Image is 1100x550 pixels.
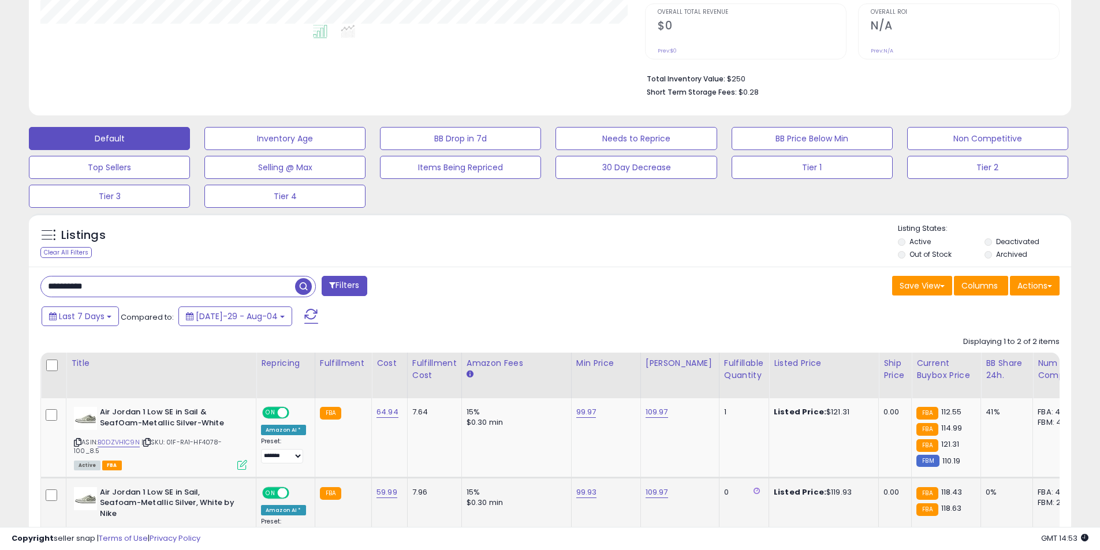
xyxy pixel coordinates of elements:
[883,487,903,497] div: 0.00
[178,306,292,326] button: [DATE]-29 - Aug-04
[739,87,759,98] span: $0.28
[916,503,938,516] small: FBA
[871,9,1059,16] span: Overall ROI
[204,127,366,150] button: Inventory Age
[74,487,97,510] img: 31xUSJfgqIL._SL40_.jpg
[74,461,100,470] span: All listings currently available for purchase on Amazon
[61,227,106,244] h5: Listings
[288,488,306,497] span: OFF
[555,156,717,179] button: 30 Day Decrease
[467,407,562,417] div: 15%
[102,461,122,470] span: FBA
[909,237,931,246] label: Active
[288,408,306,418] span: OFF
[774,487,826,497] b: Listed Price:
[412,357,457,381] div: Fulfillment Cost
[467,497,562,508] div: $0.30 min
[99,533,148,544] a: Terms of Use
[1010,276,1060,295] button: Actions
[261,437,306,463] div: Preset:
[59,310,105,322] span: Last 7 Days
[1038,407,1076,417] div: FBA: 4
[320,407,341,420] small: FBA
[907,127,1068,150] button: Non Competitive
[1038,417,1076,428] div: FBM: 4
[954,276,1008,295] button: Columns
[261,357,310,369] div: Repricing
[376,357,402,369] div: Cost
[376,487,397,498] a: 59.99
[871,47,893,54] small: Prev: N/A
[380,127,541,150] button: BB Drop in 7d
[907,156,1068,179] button: Tier 2
[40,247,92,258] div: Clear All Filters
[909,249,952,259] label: Out of Stock
[724,407,760,417] div: 1
[71,357,251,369] div: Title
[263,488,278,497] span: ON
[150,533,200,544] a: Privacy Policy
[658,47,677,54] small: Prev: $0
[576,487,597,498] a: 99.93
[1038,357,1080,381] div: Num of Comp.
[986,407,1024,417] div: 41%
[732,156,893,179] button: Tier 1
[774,406,826,417] b: Listed Price:
[1038,497,1076,508] div: FBM: 2
[941,503,962,514] span: 118.63
[121,312,174,323] span: Compared to:
[1041,533,1088,544] span: 2025-08-12 14:53 GMT
[916,455,939,467] small: FBM
[774,407,870,417] div: $121.31
[916,439,938,452] small: FBA
[29,156,190,179] button: Top Sellers
[322,276,367,296] button: Filters
[646,357,714,369] div: [PERSON_NAME]
[576,357,636,369] div: Min Price
[42,306,119,326] button: Last 7 Days
[74,407,97,430] img: 31xUSJfgqIL._SL40_.jpg
[647,71,1051,85] li: $250
[883,357,907,381] div: Ship Price
[732,127,893,150] button: BB Price Below Min
[941,487,963,497] span: 118.43
[996,249,1027,259] label: Archived
[942,455,961,466] span: 110.19
[376,406,398,418] a: 64.94
[100,487,240,522] b: Air Jordan 1 Low SE in Sail, Seafoam-Metallic Silver, White by Nike
[467,417,562,428] div: $0.30 min
[916,357,976,381] div: Current Buybox Price
[204,156,366,179] button: Selling @ Max
[555,127,717,150] button: Needs to Reprice
[196,310,278,322] span: [DATE]-29 - Aug-04
[320,487,341,500] small: FBA
[916,423,938,436] small: FBA
[941,439,960,450] span: 121.31
[74,407,247,469] div: ASIN:
[774,487,870,497] div: $119.93
[12,533,200,544] div: seller snap | |
[1038,487,1076,497] div: FBA: 4
[412,487,453,497] div: 7.96
[74,437,222,455] span: | SKU: 01F-RA1-HF4078-100_8.5
[263,408,278,418] span: ON
[963,336,1060,347] div: Displaying 1 to 2 of 2 items
[576,406,596,418] a: 99.97
[204,185,366,208] button: Tier 4
[898,223,1071,234] p: Listing States:
[29,185,190,208] button: Tier 3
[871,19,1059,35] h2: N/A
[412,407,453,417] div: 7.64
[724,487,760,497] div: 0
[647,87,737,97] b: Short Term Storage Fees:
[12,533,54,544] strong: Copyright
[467,357,566,369] div: Amazon Fees
[986,487,1024,497] div: 0%
[98,437,140,447] a: B0DZVH1C9N
[29,127,190,150] button: Default
[883,407,903,417] div: 0.00
[467,487,562,497] div: 15%
[467,369,473,380] small: Amazon Fees.
[380,156,541,179] button: Items Being Repriced
[646,487,668,498] a: 109.97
